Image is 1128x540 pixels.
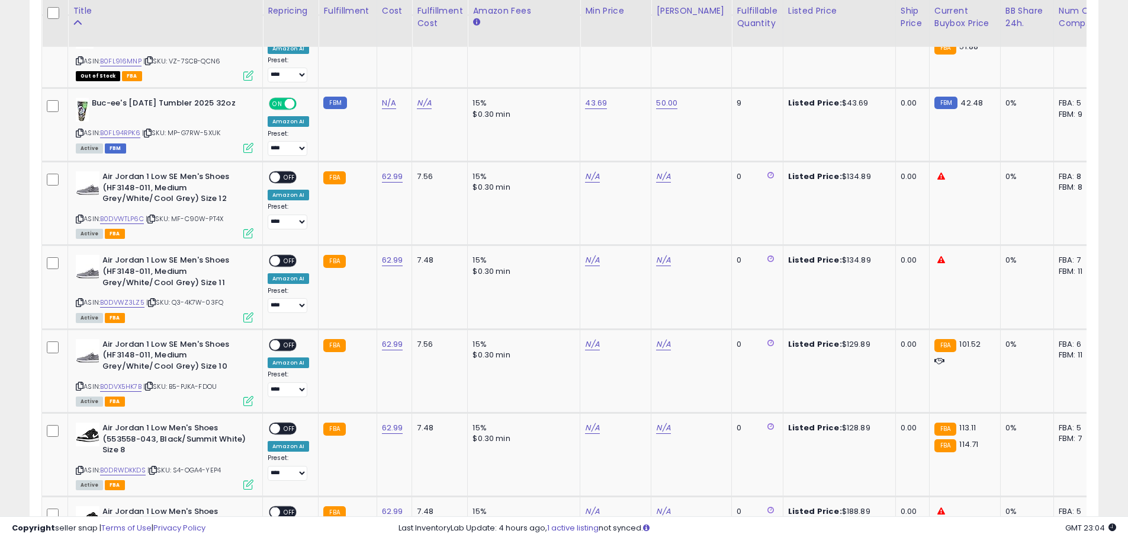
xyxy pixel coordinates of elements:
div: 9 [737,98,773,108]
span: | SKU: Q3-4K7W-03FQ [146,298,223,307]
span: | SKU: MF-C90W-PT4X [146,214,223,223]
div: 7.56 [417,171,458,182]
div: 0.00 [901,423,920,433]
div: $0.30 min [473,350,571,360]
div: Preset: [268,130,309,156]
div: 0 [737,339,773,350]
a: 1 active listing [547,522,599,533]
div: $0.30 min [473,109,571,120]
div: 15% [473,255,571,266]
a: N/A [382,97,396,109]
div: $128.89 [788,423,886,433]
a: N/A [656,254,670,266]
a: N/A [656,422,670,434]
span: | SKU: MP-G7RW-5XUK [142,128,220,138]
div: $43.69 [788,98,886,108]
div: 0% [1005,255,1045,266]
div: BB Share 24h. [1005,5,1049,30]
small: FBA [934,41,956,55]
span: FBA [105,397,125,407]
span: OFF [295,99,314,109]
b: Listed Price: [788,171,842,182]
div: Preset: [268,454,309,481]
div: Ship Price [901,5,924,30]
img: 31dXL9sjyVL._SL40_.jpg [76,339,99,363]
span: FBA [105,480,125,490]
small: FBA [934,439,956,452]
span: | SKU: S4-OGA4-YEP4 [147,465,221,475]
a: 62.99 [382,338,403,350]
small: FBA [323,255,345,268]
div: FBA: 5 [1059,423,1098,433]
b: Air Jordan 1 Low SE Men's Shoes (HF3148-011, Medium Grey/White/Cool Grey) Size 10 [102,339,246,375]
div: $134.89 [788,255,886,266]
a: 62.99 [382,254,403,266]
a: B0DVWTLP6C [100,214,144,224]
small: FBA [323,171,345,184]
div: Min Price [585,5,646,17]
div: 15% [473,423,571,433]
span: ON [270,99,285,109]
div: FBA: 7 [1059,255,1098,266]
a: N/A [417,97,431,109]
div: Fulfillment [323,5,371,17]
div: Preset: [268,56,309,83]
span: All listings currently available for purchase on Amazon [76,480,103,490]
span: 113.11 [959,422,976,433]
span: All listings currently available for purchase on Amazon [76,313,103,323]
span: FBM [105,143,126,154]
strong: Copyright [12,522,55,533]
small: Amazon Fees. [473,17,480,28]
div: Repricing [268,5,313,17]
img: 31dXL9sjyVL._SL40_.jpg [76,255,99,279]
span: 2025-09-7 23:04 GMT [1065,522,1116,533]
div: FBA: 8 [1059,171,1098,182]
a: N/A [585,338,599,350]
div: Amazon AI [268,190,309,200]
small: FBA [323,423,345,436]
b: Buc-ee's [DATE] Tumbler 2025 32oz [92,98,236,112]
a: B0FL916MNP [100,56,142,66]
div: 7.48 [417,423,458,433]
small: FBA [934,339,956,352]
a: N/A [585,422,599,434]
span: 114.71 [959,439,978,450]
a: Terms of Use [101,522,152,533]
span: OFF [280,340,299,350]
span: FBA [122,71,142,81]
span: OFF [280,256,299,266]
span: 101.52 [959,338,981,350]
div: seller snap | | [12,523,205,534]
span: | SKU: VZ-7SCB-QCN6 [143,56,220,66]
div: Num of Comp. [1059,5,1102,30]
small: FBA [323,339,345,352]
div: [PERSON_NAME] [656,5,727,17]
a: 43.69 [585,97,607,109]
div: Listed Price [788,5,891,17]
span: All listings currently available for purchase on Amazon [76,143,103,154]
b: Listed Price: [788,422,842,433]
div: 0 [737,255,773,266]
div: 0% [1005,423,1045,433]
div: 0 [737,423,773,433]
b: Listed Price: [788,338,842,350]
div: 15% [473,171,571,182]
div: 7.48 [417,255,458,266]
div: 0% [1005,171,1045,182]
div: Amazon AI [268,357,309,368]
a: B0DVX5HK7B [100,382,142,392]
div: $134.89 [788,171,886,182]
span: OFF [280,172,299,183]
div: Amazon AI [268,116,309,127]
span: OFF [280,424,299,434]
div: 0% [1005,98,1045,108]
div: Amazon Fees [473,5,575,17]
div: FBA: 5 [1059,98,1098,108]
a: 62.99 [382,171,403,183]
b: Listed Price: [788,254,842,266]
div: ASIN: [76,423,253,488]
a: 62.99 [382,422,403,434]
div: FBM: 11 [1059,350,1098,360]
div: ASIN: [76,339,253,405]
div: Amazon AI [268,441,309,452]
